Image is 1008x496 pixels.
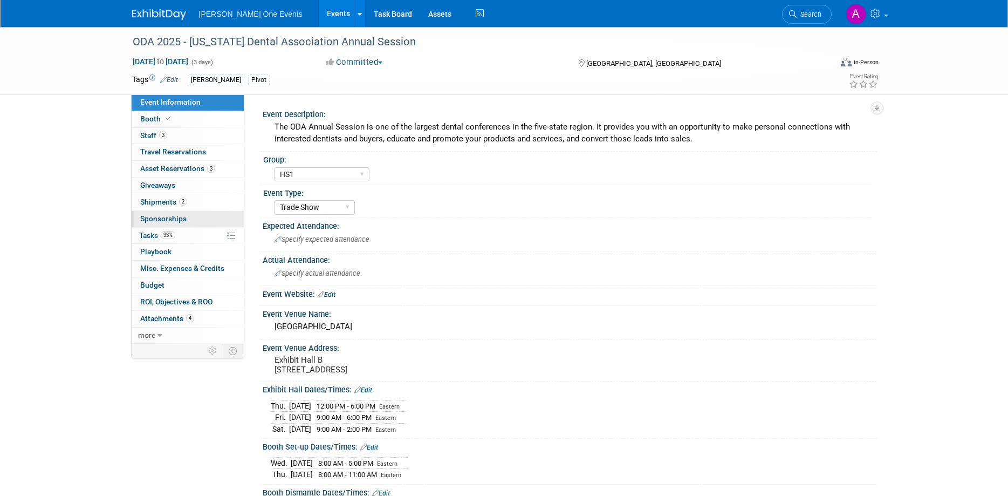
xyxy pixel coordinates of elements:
div: Exhibit Hall Dates/Times: [263,382,876,396]
div: Event Format [768,56,879,72]
span: 12:00 PM - 6:00 PM [317,402,375,410]
a: Edit [360,444,378,451]
span: 3 [207,165,215,173]
span: Staff [140,131,167,140]
span: Search [797,10,821,18]
span: 8:00 AM - 5:00 PM [318,459,373,467]
a: Attachments4 [132,311,244,327]
img: ExhibitDay [132,9,186,20]
span: 4 [186,314,194,322]
span: 9:00 AM - 6:00 PM [317,413,372,422]
span: Asset Reservations [140,164,215,173]
a: Misc. Expenses & Credits [132,261,244,277]
span: Eastern [375,426,396,433]
div: Group: [263,152,872,165]
td: Wed. [271,457,291,469]
span: Tasks [139,231,175,240]
a: Booth [132,111,244,127]
div: Booth Set-up Dates/Times: [263,439,876,453]
a: Playbook [132,244,244,260]
td: Fri. [271,412,289,424]
span: Specify actual attendance [275,269,360,277]
td: [DATE] [289,423,311,434]
td: Toggle Event Tabs [222,344,244,358]
span: [DATE] [DATE] [132,57,189,66]
td: [DATE] [289,400,311,412]
div: Event Type: [263,185,872,199]
a: Search [782,5,832,24]
a: Tasks33% [132,228,244,244]
span: Shipments [140,198,187,206]
span: ROI, Objectives & ROO [140,297,212,306]
td: Thu. [271,400,289,412]
span: Event Information [140,98,201,106]
div: Event Venue Name: [263,306,876,320]
span: Eastern [377,460,397,467]
td: [DATE] [291,457,313,469]
span: Eastern [381,472,401,479]
span: Eastern [375,415,396,422]
span: Booth [140,114,173,123]
img: Format-Inperson.png [841,58,852,66]
a: ROI, Objectives & ROO [132,294,244,310]
a: Edit [354,386,372,394]
span: Specify expected attendance [275,235,369,243]
div: Expected Attendance: [263,218,876,232]
div: Event Description: [263,106,876,120]
a: Asset Reservations3 [132,161,244,177]
a: Budget [132,277,244,294]
div: ODA 2025 - [US_STATE] Dental Association Annual Session [129,32,815,52]
span: Misc. Expenses & Credits [140,264,224,273]
td: [DATE] [291,469,313,480]
td: [DATE] [289,412,311,424]
div: [PERSON_NAME] [188,74,244,86]
pre: Exhibit Hall B [STREET_ADDRESS] [275,355,506,375]
span: more [138,331,155,339]
a: Sponsorships [132,211,244,227]
td: Sat. [271,423,289,434]
td: Thu. [271,469,291,480]
div: Pivot [248,74,270,86]
a: Travel Reservations [132,144,244,160]
a: Edit [160,76,178,84]
span: (3 days) [190,59,213,66]
a: Giveaways [132,178,244,194]
span: [GEOGRAPHIC_DATA], [GEOGRAPHIC_DATA] [586,59,721,67]
td: Tags [132,74,178,86]
a: Shipments2 [132,194,244,210]
span: Eastern [379,403,400,410]
span: Giveaways [140,181,175,189]
div: The ODA Annual Session is one of the largest dental conferences in the five-state region. It prov... [271,119,868,147]
a: Edit [318,291,335,298]
td: Personalize Event Tab Strip [203,344,222,358]
div: Event Rating [849,74,878,79]
div: Actual Attendance: [263,252,876,266]
img: Amanda Bartschi [846,4,866,24]
span: to [155,57,166,66]
a: more [132,328,244,344]
a: Staff3 [132,128,244,144]
div: Event Venue Address: [263,340,876,354]
span: Budget [140,281,164,289]
button: Committed [323,57,387,68]
span: Sponsorships [140,214,187,223]
span: Playbook [140,247,172,256]
div: Event Website: [263,286,876,300]
span: 2 [179,198,187,206]
div: In-Person [853,58,879,66]
a: Event Information [132,94,244,111]
span: 3 [159,131,167,139]
span: Attachments [140,314,194,323]
span: 9:00 AM - 2:00 PM [317,425,372,433]
div: [GEOGRAPHIC_DATA] [271,318,868,335]
i: Booth reservation complete [166,115,171,121]
span: 33% [161,231,175,239]
span: Travel Reservations [140,147,206,156]
span: [PERSON_NAME] One Events [199,10,303,18]
span: 8:00 AM - 11:00 AM [318,471,377,479]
